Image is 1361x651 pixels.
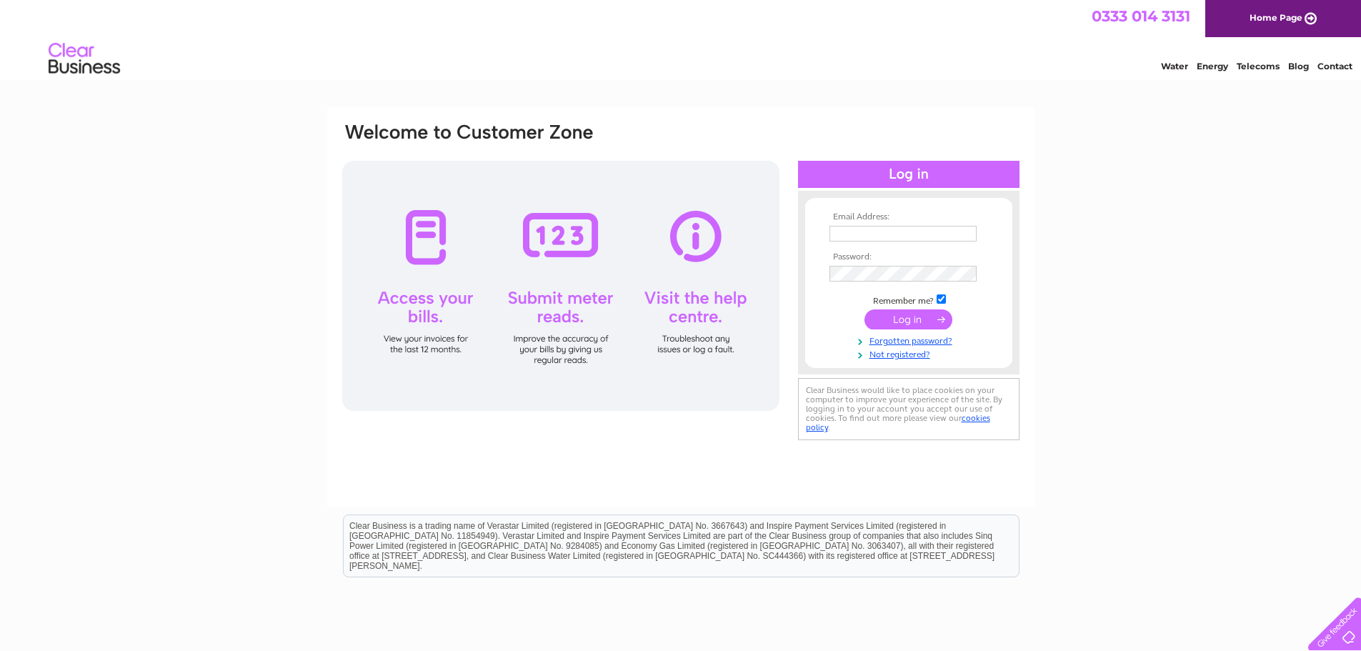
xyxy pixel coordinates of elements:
a: cookies policy [806,413,990,432]
div: Clear Business would like to place cookies on your computer to improve your experience of the sit... [798,378,1019,440]
th: Password: [826,252,992,262]
a: 0333 014 3131 [1092,7,1190,25]
div: Clear Business is a trading name of Verastar Limited (registered in [GEOGRAPHIC_DATA] No. 3667643... [344,8,1019,69]
input: Submit [864,309,952,329]
a: Water [1161,61,1188,71]
a: Energy [1197,61,1228,71]
th: Email Address: [826,212,992,222]
a: Not registered? [829,347,992,360]
td: Remember me? [826,292,992,307]
a: Forgotten password? [829,333,992,347]
a: Blog [1288,61,1309,71]
img: logo.png [48,37,121,81]
a: Contact [1317,61,1352,71]
a: Telecoms [1237,61,1280,71]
